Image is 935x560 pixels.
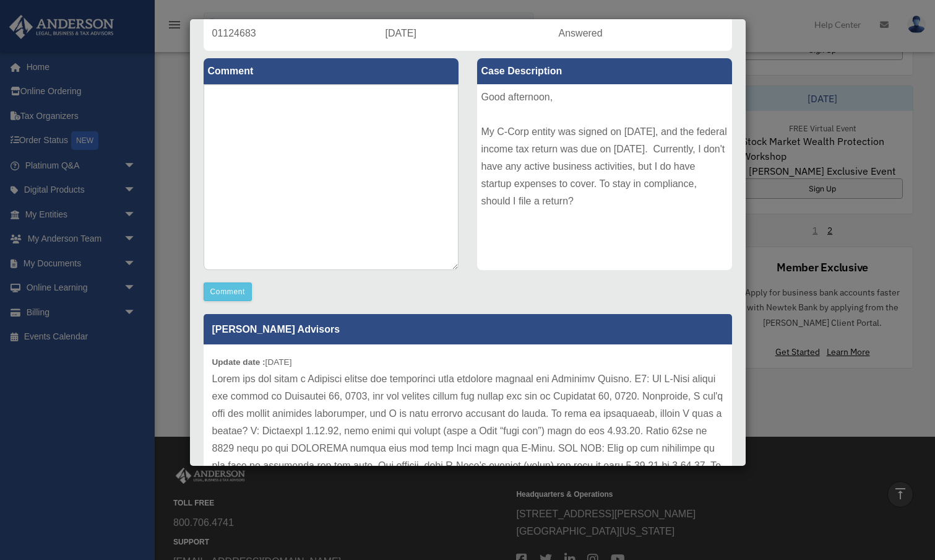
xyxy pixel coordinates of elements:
p: [PERSON_NAME] Advisors [204,314,732,344]
label: Case Description [477,58,732,84]
span: 01124683 [212,28,256,38]
span: Answered [559,28,603,38]
span: [DATE] [386,28,416,38]
div: Good afternoon, My C-Corp entity was signed on [DATE], and the federal income tax return was due ... [477,84,732,270]
small: [DATE] [212,357,292,367]
button: Comment [204,282,252,301]
label: Comment [204,58,459,84]
b: Update date : [212,357,265,367]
